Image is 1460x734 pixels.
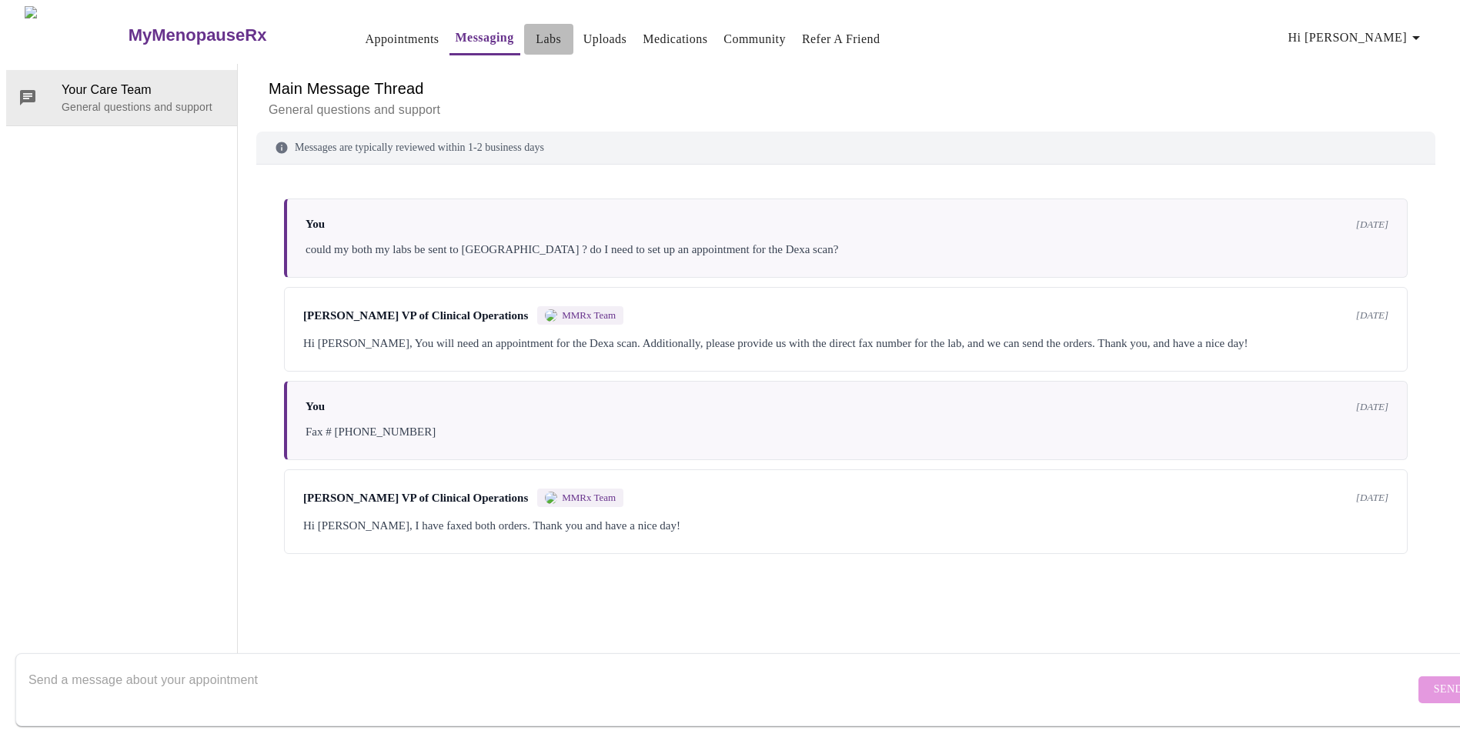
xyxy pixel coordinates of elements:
h6: Main Message Thread [269,76,1423,101]
button: Appointments [359,24,445,55]
a: Appointments [365,28,439,50]
span: Your Care Team [62,81,225,99]
button: Refer a Friend [796,24,887,55]
button: Medications [636,24,713,55]
span: Hi [PERSON_NAME] [1288,27,1425,48]
button: Messaging [449,22,520,55]
a: Refer a Friend [802,28,880,50]
span: [DATE] [1356,219,1388,231]
span: [PERSON_NAME] VP of Clinical Operations [303,309,528,322]
h3: MyMenopauseRx [129,25,267,45]
span: [PERSON_NAME] VP of Clinical Operations [303,492,528,505]
a: Uploads [583,28,627,50]
span: MMRx Team [562,492,616,504]
a: MyMenopauseRx [126,8,328,62]
button: Hi [PERSON_NAME] [1282,22,1432,53]
button: Labs [524,24,573,55]
p: General questions and support [269,101,1423,119]
img: MMRX [545,492,557,504]
span: [DATE] [1356,492,1388,504]
a: Medications [643,28,707,50]
div: Hi [PERSON_NAME], You will need an appointment for the Dexa scan. Additionally, please provide us... [303,334,1388,352]
textarea: Send a message about your appointment [28,665,1415,714]
span: MMRx Team [562,309,616,322]
span: [DATE] [1356,401,1388,413]
div: Fax # [PHONE_NUMBER] [306,422,1388,441]
div: Messages are typically reviewed within 1-2 business days [256,132,1435,165]
a: Community [723,28,786,50]
a: Messaging [456,27,514,48]
div: Your Care TeamGeneral questions and support [6,70,237,125]
a: Labs [536,28,561,50]
img: MMRX [545,309,557,322]
div: Hi [PERSON_NAME], I have faxed both orders. Thank you and have a nice day! [303,516,1388,535]
button: Uploads [577,24,633,55]
p: General questions and support [62,99,225,115]
span: You [306,218,325,231]
button: Community [717,24,792,55]
img: MyMenopauseRx Logo [25,6,126,64]
div: could my both my labs be sent to [GEOGRAPHIC_DATA] ? do I need to set up an appointment for the D... [306,240,1388,259]
span: [DATE] [1356,309,1388,322]
span: You [306,400,325,413]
